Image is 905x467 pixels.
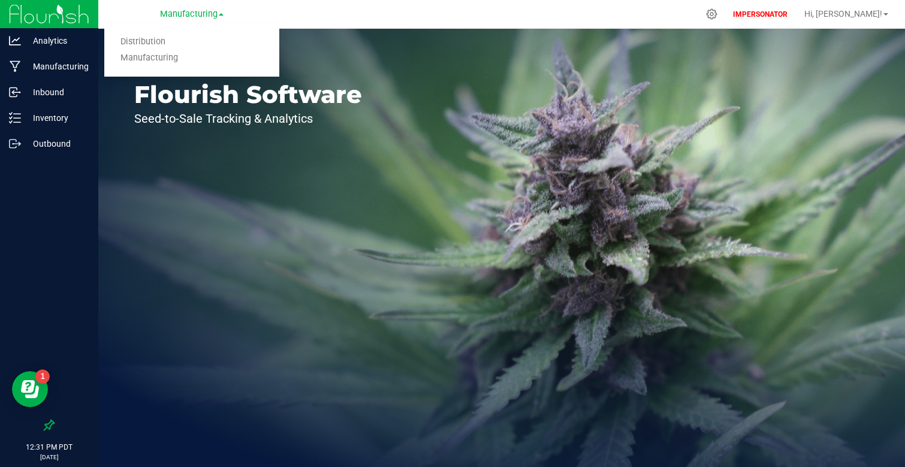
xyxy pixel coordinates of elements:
[21,137,93,151] p: Outbound
[104,34,279,50] a: Distribution
[5,442,93,453] p: 12:31 PM PDT
[804,9,882,19] span: Hi, [PERSON_NAME]!
[21,111,93,125] p: Inventory
[43,419,55,431] label: Pin the sidebar to full width on large screens
[21,34,93,48] p: Analytics
[9,112,21,124] inline-svg: Inventory
[9,60,21,72] inline-svg: Manufacturing
[35,369,50,384] iframe: Resource center unread badge
[728,9,792,20] p: IMPERSONATOR
[134,83,362,107] p: Flourish Software
[9,35,21,47] inline-svg: Analytics
[5,453,93,462] p: [DATE]
[9,138,21,150] inline-svg: Outbound
[21,59,93,74] p: Manufacturing
[21,85,93,99] p: Inbound
[9,86,21,98] inline-svg: Inbound
[104,50,279,66] a: Manufacturing
[134,113,362,125] p: Seed-to-Sale Tracking & Analytics
[12,371,48,407] iframe: Resource center
[160,9,218,19] span: Manufacturing
[704,8,719,20] div: Manage settings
